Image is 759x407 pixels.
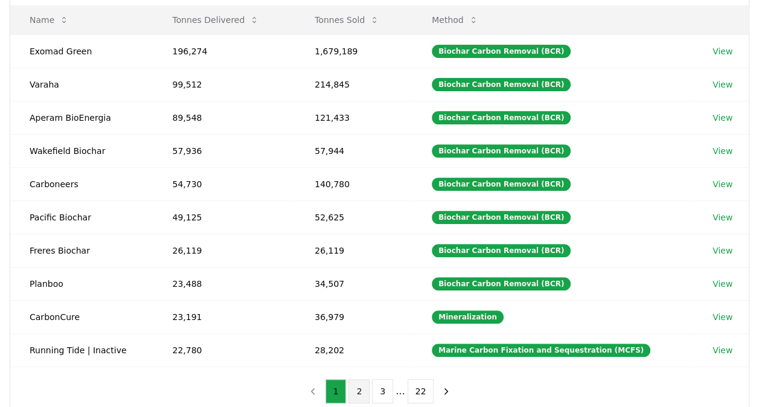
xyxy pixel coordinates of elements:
[432,244,571,257] div: Biochar Carbon Removal (BCR)
[153,101,295,134] td: 89,548
[10,200,153,234] td: Pacific Biochar
[396,384,405,399] li: ...
[432,144,571,158] div: Biochar Carbon Removal (BCR)
[162,8,269,32] button: Tonnes Delivered
[295,167,412,200] td: 140,780
[10,300,153,333] td: CarbonCure
[713,278,732,290] a: View
[153,300,295,333] td: 23,191
[10,167,153,200] td: Carboneers
[10,68,153,101] td: Varaha
[295,333,412,367] td: 28,202
[432,310,504,324] div: Mineralization
[153,34,295,68] td: 196,274
[348,379,370,403] button: 2
[295,34,412,68] td: 1,679,189
[295,300,412,333] td: 36,979
[153,167,295,200] td: 54,730
[432,211,571,224] div: Biochar Carbon Removal (BCR)
[713,45,732,57] a: View
[153,234,295,267] td: 26,119
[432,78,571,91] div: Biochar Carbon Removal (BCR)
[713,245,732,257] a: View
[153,267,295,300] td: 23,488
[20,8,78,32] button: Name
[295,134,412,167] td: 57,944
[295,234,412,267] td: 26,119
[713,145,732,157] a: View
[295,68,412,101] td: 214,845
[10,267,153,300] td: Planboo
[153,68,295,101] td: 99,512
[432,277,571,290] div: Biochar Carbon Removal (BCR)
[295,267,412,300] td: 34,507
[153,333,295,367] td: 22,780
[432,111,571,124] div: Biochar Carbon Removal (BCR)
[713,178,732,190] a: View
[713,79,732,91] a: View
[713,112,732,124] a: View
[10,234,153,267] td: Freres Biochar
[153,134,295,167] td: 57,936
[436,379,456,403] button: next page
[713,311,732,323] a: View
[295,200,412,234] td: 52,625
[305,8,389,32] button: Tonnes Sold
[713,344,732,356] a: View
[10,34,153,68] td: Exomad Green
[713,211,732,223] a: View
[408,379,434,403] button: 22
[153,200,295,234] td: 49,125
[432,45,571,58] div: Biochar Carbon Removal (BCR)
[432,344,650,357] div: Marine Carbon Fixation and Sequestration (MCFS)
[295,101,412,134] td: 121,433
[10,134,153,167] td: Wakefield Biochar
[325,379,347,403] button: 1
[422,8,488,32] button: Method
[372,379,393,403] button: 3
[10,101,153,134] td: Aperam BioEnergia
[432,178,571,191] div: Biochar Carbon Removal (BCR)
[10,333,153,367] td: Running Tide | Inactive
